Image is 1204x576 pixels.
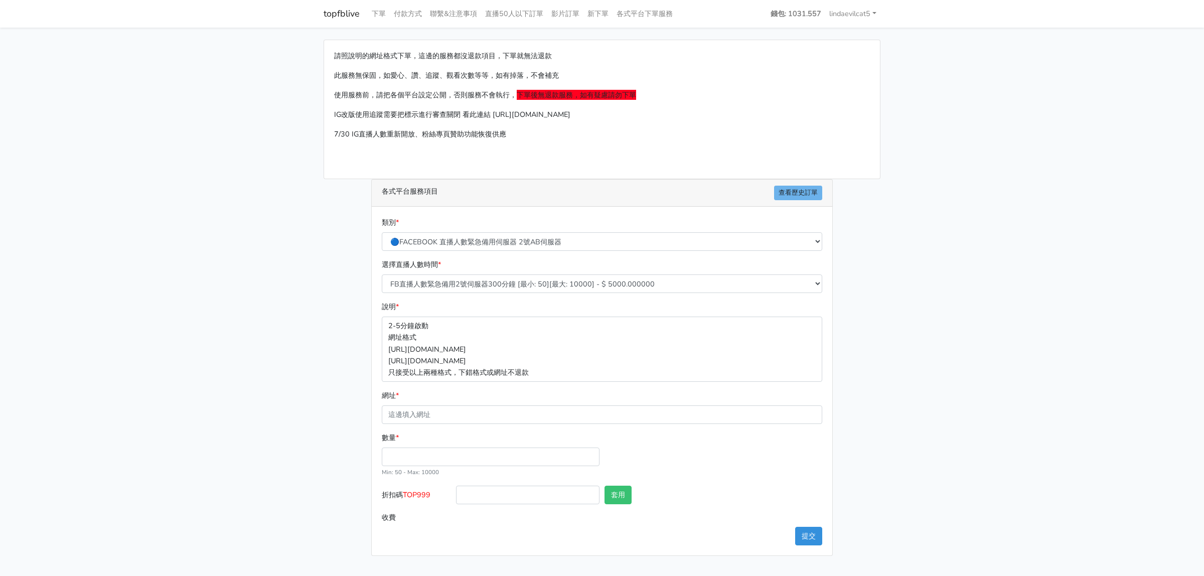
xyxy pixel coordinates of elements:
small: Min: 50 - Max: 10000 [382,468,439,476]
a: topfblive [324,4,360,24]
label: 折扣碼 [379,486,454,508]
label: 選擇直播人數時間 [382,259,441,270]
a: 查看歷史訂單 [774,186,822,200]
a: 下單 [368,4,390,24]
a: 付款方式 [390,4,426,24]
a: 錢包: 1031.557 [767,4,825,24]
span: TOP999 [403,490,430,500]
a: 新下單 [583,4,613,24]
p: 此服務無保固，如愛心、讚、追蹤、觀看次數等等，如有掉落，不會補充 [334,70,870,81]
button: 提交 [795,527,822,545]
label: 網址 [382,390,399,401]
a: 影片訂單 [547,4,583,24]
strong: 錢包: 1031.557 [771,9,821,19]
span: 下單後無退款服務，如有疑慮請勿下單 [517,90,636,100]
label: 說明 [382,301,399,313]
p: 使用服務前，請把各個平台設定公開，否則服務不會執行， [334,89,870,101]
p: 2-5分鐘啟動 網址格式 [URL][DOMAIN_NAME] [URL][DOMAIN_NAME] 只接受以上兩種格式，下錯格式或網址不退款 [382,317,822,381]
p: IG改版使用追蹤需要把標示進行審查關閉 看此連結 [URL][DOMAIN_NAME] [334,109,870,120]
button: 套用 [605,486,632,504]
input: 這邊填入網址 [382,405,822,424]
label: 收費 [379,508,454,527]
a: 聯繫&注意事項 [426,4,481,24]
a: 各式平台下單服務 [613,4,677,24]
p: 7/30 IG直播人數重新開放、粉絲專頁贊助功能恢復供應 [334,128,870,140]
a: 直播50人以下訂單 [481,4,547,24]
label: 數量 [382,432,399,444]
label: 類別 [382,217,399,228]
p: 請照說明的網址格式下單，這邊的服務都沒退款項目，下單就無法退款 [334,50,870,62]
div: 各式平台服務項目 [372,180,832,207]
a: lindaevilcat5 [825,4,880,24]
